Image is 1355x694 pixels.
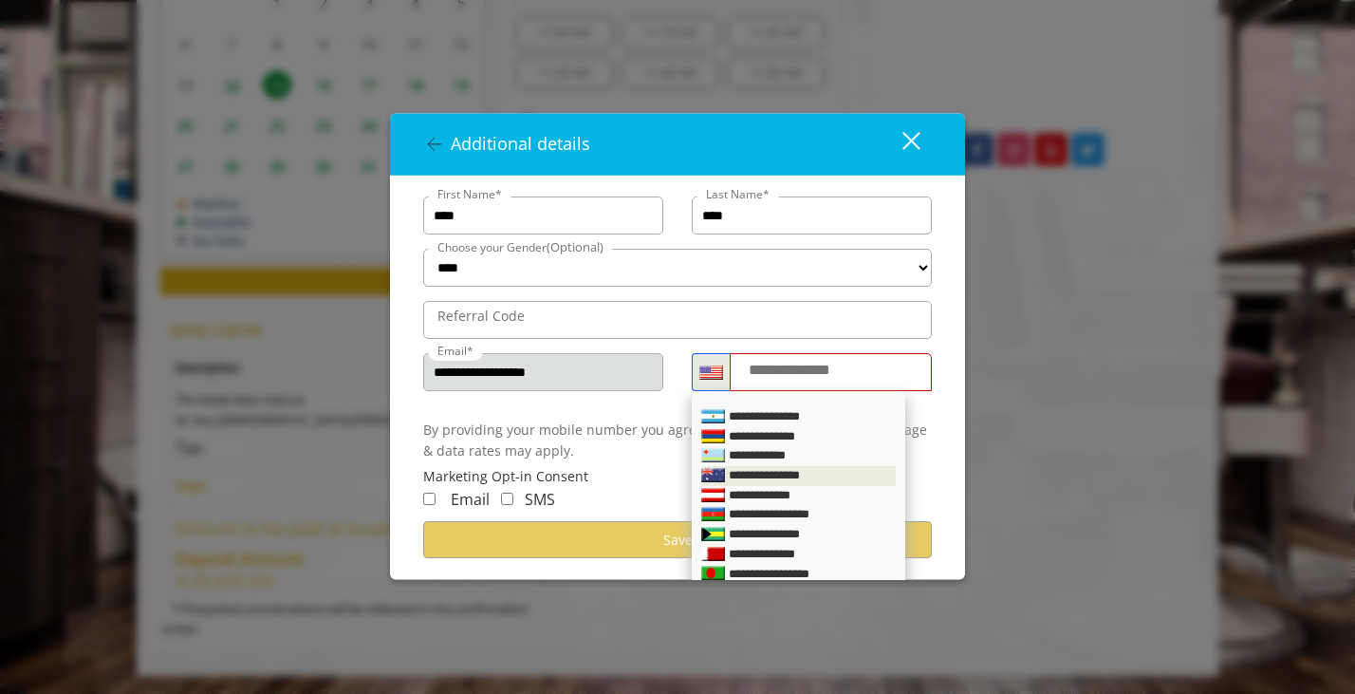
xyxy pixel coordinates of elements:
[423,420,932,462] div: By providing your mobile number you agree to receive text messages. Message & data rates may apply.
[423,250,932,288] select: Choose your Gender
[428,186,511,204] label: First Name*
[428,238,613,258] label: Choose your Gender
[501,493,513,505] input: Receive Marketing SMS
[423,522,932,559] button: Save
[423,197,663,235] input: FirstName
[428,307,534,328] label: Referral Code
[663,531,693,549] span: Save
[423,493,436,505] input: Receive Marketing Email
[867,125,932,164] button: close dialog
[547,239,603,256] span: (Optional)
[423,467,932,488] div: Marketing Opt-in Consent
[696,186,779,204] label: Last Name*
[881,130,919,159] div: close dialog
[692,197,932,235] input: Lastname
[428,343,483,361] label: Email*
[423,302,932,340] input: ReferralCode
[451,133,590,156] span: Additional details
[423,354,663,392] input: Email
[451,489,490,510] span: Email
[692,354,730,392] div: Country
[525,489,555,510] span: SMS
